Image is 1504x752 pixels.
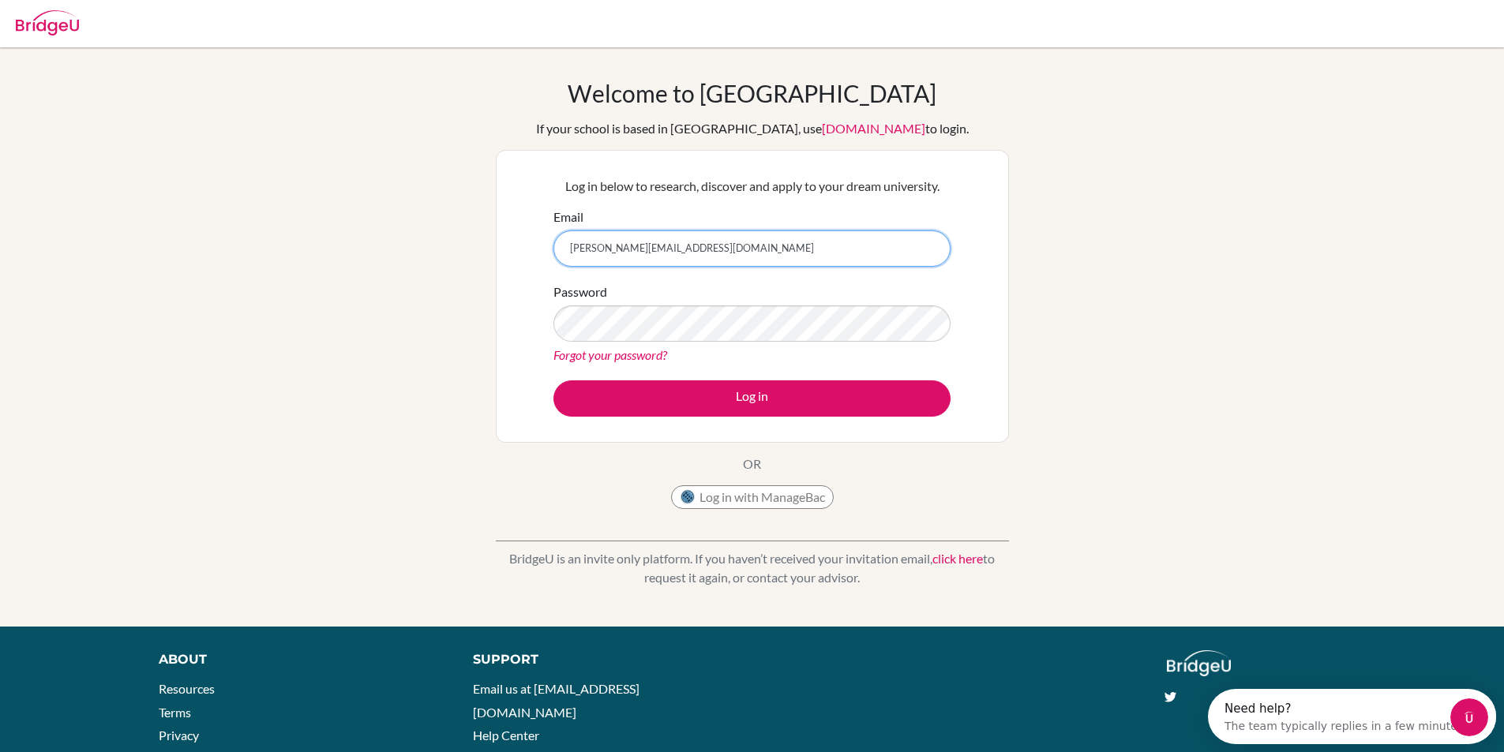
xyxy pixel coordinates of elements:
iframe: Intercom live chat discovery launcher [1208,689,1496,744]
a: Help Center [473,728,539,743]
iframe: Intercom live chat [1450,698,1488,736]
div: Open Intercom Messenger [6,6,306,50]
img: Bridge-U [16,10,79,36]
p: OR [743,455,761,473]
div: The team typically replies in a few minutes. [17,26,259,43]
a: Forgot your password? [553,347,667,362]
div: About [159,650,437,669]
a: Email us at [EMAIL_ADDRESS][DOMAIN_NAME] [473,681,639,720]
label: Email [553,208,583,226]
div: Support [473,650,733,669]
button: Log in [553,380,951,417]
a: Terms [159,705,191,720]
a: Privacy [159,728,199,743]
a: [DOMAIN_NAME] [822,121,925,136]
a: click here [932,551,983,566]
div: Need help? [17,13,259,26]
p: Log in below to research, discover and apply to your dream university. [553,177,951,196]
label: Password [553,282,607,301]
img: logo_white@2x-f4f0deed5e89b7ecb1c2cc34c3e3d731f90f0f143d5ea2071677605dd97b5244.png [1167,650,1231,676]
div: If your school is based in [GEOGRAPHIC_DATA], use to login. [536,119,969,138]
h1: Welcome to [GEOGRAPHIC_DATA] [568,79,936,107]
button: Log in with ManageBac [671,485,834,509]
p: BridgeU is an invite only platform. If you haven’t received your invitation email, to request it ... [496,549,1009,587]
a: Resources [159,681,215,696]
